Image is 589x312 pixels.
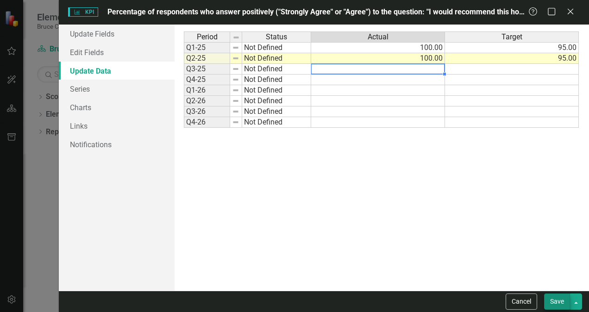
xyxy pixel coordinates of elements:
img: 8DAGhfEEPCf229AAAAAElFTkSuQmCC [232,87,239,94]
img: 8DAGhfEEPCf229AAAAAElFTkSuQmCC [232,65,239,73]
td: Not Defined [242,42,311,53]
a: Notifications [59,135,175,154]
a: Update Fields [59,25,175,43]
img: 8DAGhfEEPCf229AAAAAElFTkSuQmCC [232,119,239,126]
span: Period [197,33,218,41]
td: Q1-26 [184,85,230,96]
td: Q4-26 [184,117,230,128]
span: Status [266,33,287,41]
img: 8DAGhfEEPCf229AAAAAElFTkSuQmCC [232,55,239,62]
button: Cancel [506,293,537,310]
a: Charts [59,98,175,117]
a: Links [59,117,175,135]
td: Not Defined [242,53,311,64]
td: 95.00 [445,42,579,53]
td: Not Defined [242,96,311,106]
td: Not Defined [242,64,311,75]
img: 8DAGhfEEPCf229AAAAAElFTkSuQmCC [232,44,239,51]
a: Edit Fields [59,43,175,62]
td: 95.00 [445,53,579,64]
span: Actual [368,33,388,41]
img: 8DAGhfEEPCf229AAAAAElFTkSuQmCC [232,97,239,105]
td: Not Defined [242,75,311,85]
span: KPI [68,7,98,17]
img: 8DAGhfEEPCf229AAAAAElFTkSuQmCC [232,108,239,115]
td: Q3-25 [184,64,230,75]
img: 8DAGhfEEPCf229AAAAAElFTkSuQmCC [232,76,239,83]
td: Not Defined [242,117,311,128]
td: Q3-26 [184,106,230,117]
a: Series [59,80,175,98]
a: Update Data [59,62,175,80]
td: 100.00 [311,42,445,53]
td: Q1-25 [184,42,230,53]
td: Not Defined [242,85,311,96]
span: Percentage of respondents who answer positively ("Strongly Agree" or "Agree") to the question: "I... [107,7,583,16]
td: 100.00 [311,53,445,64]
button: Save [544,293,570,310]
img: 8DAGhfEEPCf229AAAAAElFTkSuQmCC [232,34,240,41]
td: Not Defined [242,106,311,117]
td: Q2-25 [184,53,230,64]
span: Target [501,33,522,41]
td: Q2-26 [184,96,230,106]
td: Q4-25 [184,75,230,85]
